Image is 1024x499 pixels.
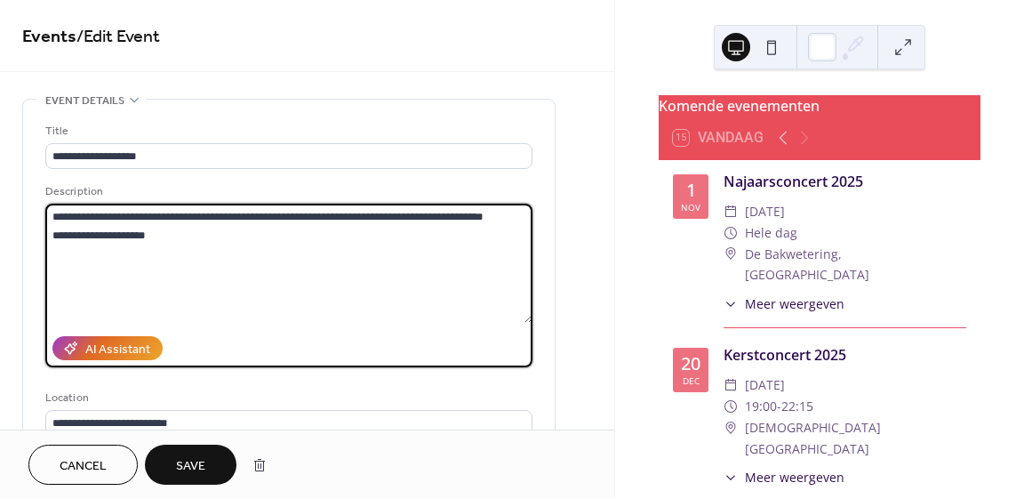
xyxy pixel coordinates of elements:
[681,203,700,212] div: nov
[724,468,738,487] div: ​
[681,355,700,373] div: 20
[45,389,529,407] div: Location
[745,222,797,244] span: Hele dag
[777,396,781,417] span: -
[724,222,738,244] div: ​
[724,294,738,313] div: ​
[28,445,138,485] button: Cancel
[45,92,124,110] span: Event details
[745,294,844,313] span: Meer weergeven
[724,201,738,222] div: ​
[745,396,777,417] span: 19:00
[724,171,966,192] div: Najaarsconcert 2025
[745,468,844,487] span: Meer weergeven
[781,396,813,417] span: 22:15
[745,201,785,222] span: [DATE]
[52,336,163,360] button: AI Assistant
[85,341,150,359] div: AI Assistant
[659,95,980,117] div: Komende evenementen
[724,374,738,396] div: ​
[176,457,205,476] span: Save
[76,20,160,54] span: / Edit Event
[724,344,966,366] div: Kerstconcert 2025
[745,417,966,460] span: [DEMOGRAPHIC_DATA][GEOGRAPHIC_DATA]
[724,244,738,265] div: ​
[724,396,738,417] div: ​
[724,417,738,439] div: ​
[60,457,107,476] span: Cancel
[45,122,529,141] div: Title
[686,181,696,199] div: 1
[745,374,785,396] span: [DATE]
[745,244,966,286] span: De Bakwetering, [GEOGRAPHIC_DATA]
[683,376,700,385] div: dec
[22,20,76,54] a: Events
[724,294,844,313] button: ​Meer weergeven
[724,468,844,487] button: ​Meer weergeven
[145,445,236,485] button: Save
[45,182,529,201] div: Description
